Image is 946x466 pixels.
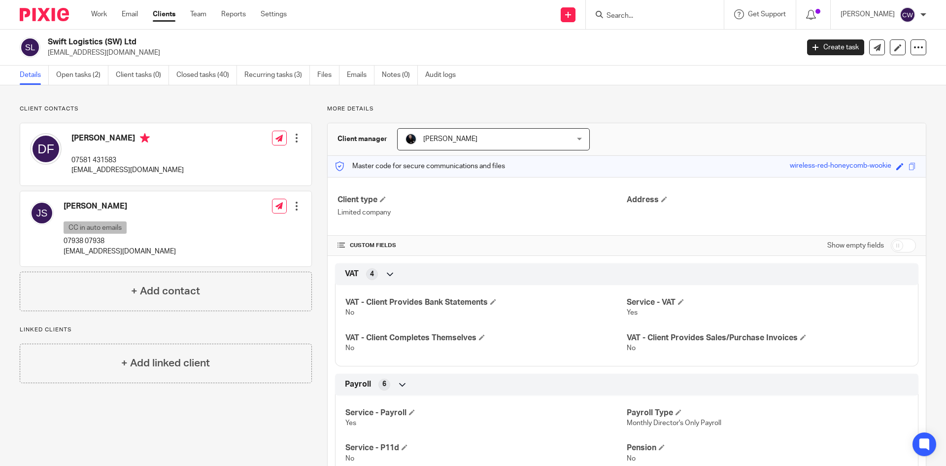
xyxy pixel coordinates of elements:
a: Emails [347,66,374,85]
h4: VAT - Client Completes Themselves [345,333,627,343]
span: Monthly Director's Only Payroll [627,420,721,427]
a: Settings [261,9,287,19]
a: Open tasks (2) [56,66,108,85]
h4: Client type [338,195,627,205]
a: Email [122,9,138,19]
span: Get Support [748,11,786,18]
span: 6 [382,379,386,389]
h3: Client manager [338,134,387,144]
img: svg%3E [900,7,915,23]
h4: VAT - Client Provides Bank Statements [345,297,627,308]
span: No [345,345,354,352]
a: Reports [221,9,246,19]
span: Payroll [345,379,371,390]
h4: + Add linked client [121,356,210,371]
span: Yes [345,420,356,427]
a: Work [91,9,107,19]
p: [PERSON_NAME] [841,9,895,19]
h4: [PERSON_NAME] [71,133,184,145]
h4: [PERSON_NAME] [64,201,176,212]
p: 07581 431583 [71,155,184,165]
p: Limited company [338,208,627,217]
p: More details [327,105,926,113]
span: No [627,455,636,462]
img: svg%3E [30,133,62,165]
h4: Address [627,195,916,205]
a: Audit logs [425,66,463,85]
a: Files [317,66,339,85]
a: Clients [153,9,175,19]
a: Recurring tasks (3) [244,66,310,85]
h4: Payroll Type [627,408,908,418]
img: svg%3E [20,37,40,58]
p: [EMAIL_ADDRESS][DOMAIN_NAME] [64,247,176,256]
h4: + Add contact [131,284,200,299]
p: 07938 07938 [64,236,176,246]
span: No [345,455,354,462]
h4: CUSTOM FIELDS [338,242,627,250]
a: Notes (0) [382,66,418,85]
input: Search [606,12,694,21]
img: Headshots%20accounting4everything_Poppy%20Jakes%20Photography-2203.jpg [405,133,417,145]
h4: Service - P11d [345,443,627,453]
p: CC in auto emails [64,221,127,234]
span: No [345,309,354,316]
div: wireless-red-honeycomb-wookie [790,161,891,172]
h4: Service - Payroll [345,408,627,418]
span: VAT [345,269,359,279]
p: [EMAIL_ADDRESS][DOMAIN_NAME] [71,165,184,175]
a: Details [20,66,49,85]
p: Linked clients [20,326,312,334]
a: Client tasks (0) [116,66,169,85]
span: 4 [370,269,374,279]
h2: Swift Logistics (SW) Ltd [48,37,643,47]
span: No [627,345,636,352]
h4: VAT - Client Provides Sales/Purchase Invoices [627,333,908,343]
h4: Pension [627,443,908,453]
span: [PERSON_NAME] [423,136,477,143]
label: Show empty fields [827,241,884,251]
p: Master code for secure communications and files [335,161,505,171]
a: Team [190,9,206,19]
span: Yes [627,309,638,316]
a: Closed tasks (40) [176,66,237,85]
a: Create task [807,39,864,55]
i: Primary [140,133,150,143]
img: Pixie [20,8,69,21]
img: svg%3E [30,201,54,225]
h4: Service - VAT [627,297,908,308]
p: [EMAIL_ADDRESS][DOMAIN_NAME] [48,48,792,58]
p: Client contacts [20,105,312,113]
